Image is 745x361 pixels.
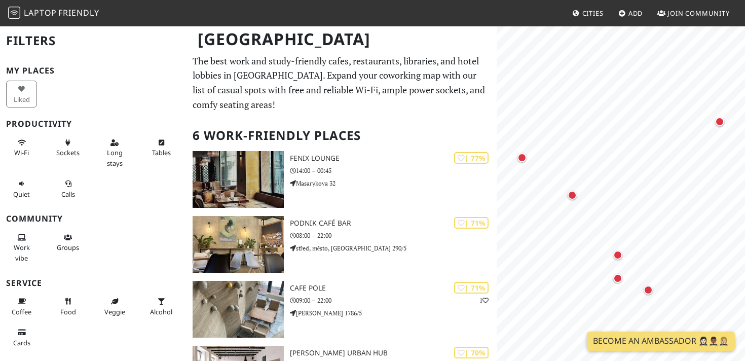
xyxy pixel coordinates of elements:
[99,134,130,171] button: Long stays
[6,66,180,76] h3: My Places
[14,148,29,157] span: Stable Wi-Fi
[193,216,284,273] img: Podnik café bar
[515,151,529,164] div: Map marker
[568,4,608,22] a: Cities
[587,332,735,351] a: Become an Ambassador 🤵🏻‍♀️🤵🏾‍♂️🤵🏼‍♀️
[99,293,130,320] button: Veggie
[8,7,20,19] img: LaptopFriendly
[193,120,491,151] h2: 6 Work-Friendly Places
[6,324,37,351] button: Cards
[104,307,125,316] span: Veggie
[713,115,726,128] div: Map marker
[611,248,624,262] div: Map marker
[13,190,30,199] span: Quiet
[653,4,734,22] a: Join Community
[290,243,497,253] p: střed, město, [GEOGRAPHIC_DATA] 290/5
[14,243,30,262] span: People working
[6,175,37,202] button: Quiet
[290,308,497,318] p: [PERSON_NAME] 1786/5
[290,296,497,305] p: 09:00 – 22:00
[53,293,84,320] button: Food
[107,148,123,167] span: Long stays
[24,7,57,18] span: Laptop
[454,347,489,358] div: | 70%
[8,5,99,22] a: LaptopFriendly LaptopFriendly
[193,151,284,208] img: Fenix Lounge
[290,231,497,240] p: 08:00 – 22:00
[57,243,79,252] span: Group tables
[290,154,497,163] h3: Fenix Lounge
[6,229,37,266] button: Work vibe
[193,54,491,112] p: The best work and study-friendly cafes, restaurants, libraries, and hotel lobbies in [GEOGRAPHIC_...
[58,7,99,18] span: Friendly
[190,25,495,53] h1: [GEOGRAPHIC_DATA]
[454,282,489,294] div: | 71%
[187,151,497,208] a: Fenix Lounge | 77% Fenix Lounge 14:00 – 00:45 Masarykova 32
[53,229,84,256] button: Groups
[150,307,172,316] span: Alcohol
[6,214,180,224] h3: Community
[6,293,37,320] button: Coffee
[290,284,497,293] h3: cafe POLE
[146,293,177,320] button: Alcohol
[53,134,84,161] button: Sockets
[6,119,180,129] h3: Productivity
[290,349,497,357] h3: [PERSON_NAME] Urban Hub
[13,338,30,347] span: Credit cards
[611,272,624,285] div: Map marker
[187,281,497,338] a: cafe POLE | 71% 1 cafe POLE 09:00 – 22:00 [PERSON_NAME] 1786/5
[290,178,497,188] p: Masarykova 32
[6,134,37,161] button: Wi-Fi
[152,148,171,157] span: Work-friendly tables
[454,217,489,229] div: | 71%
[187,216,497,273] a: Podnik café bar | 71% Podnik café bar 08:00 – 22:00 střed, město, [GEOGRAPHIC_DATA] 290/5
[61,190,75,199] span: Video/audio calls
[193,281,284,338] img: cafe POLE
[146,134,177,161] button: Tables
[642,283,655,297] div: Map marker
[60,307,76,316] span: Food
[56,148,80,157] span: Power sockets
[53,175,84,202] button: Calls
[628,9,643,18] span: Add
[6,278,180,288] h3: Service
[614,4,647,22] a: Add
[667,9,730,18] span: Join Community
[566,189,579,202] div: Map marker
[290,166,497,175] p: 14:00 – 00:45
[12,307,31,316] span: Coffee
[582,9,604,18] span: Cities
[454,152,489,164] div: | 77%
[6,25,180,56] h2: Filters
[290,219,497,228] h3: Podnik café bar
[479,296,489,305] p: 1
